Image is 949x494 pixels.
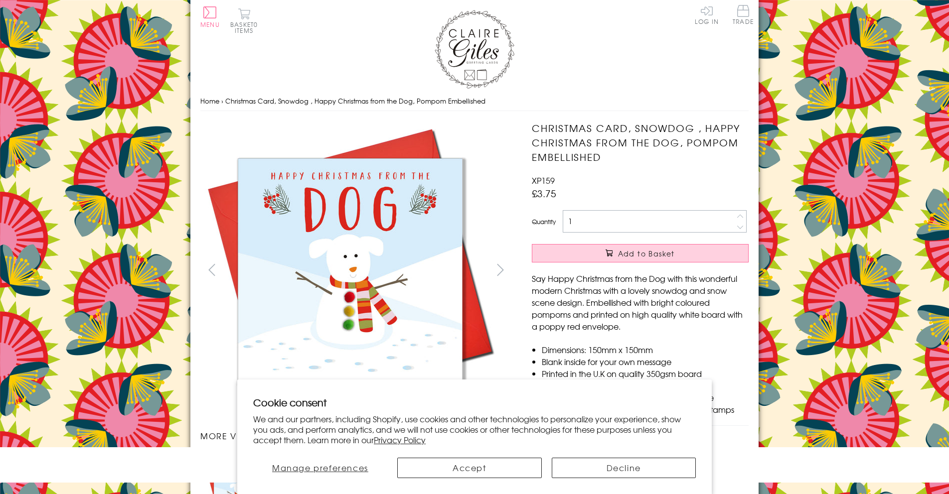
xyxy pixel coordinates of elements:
[733,5,754,26] a: Trade
[695,5,719,24] a: Log In
[272,462,368,474] span: Manage preferences
[200,20,220,29] span: Menu
[397,458,542,478] button: Accept
[532,217,556,226] label: Quantity
[200,258,223,281] button: prev
[253,414,696,445] p: We and our partners, including Shopify, use cookies and other technologies to personalize your ex...
[542,344,749,356] li: Dimensions: 150mm x 150mm
[532,244,749,262] button: Add to Basket
[374,434,426,446] a: Privacy Policy
[512,121,811,419] img: Christmas Card, Snowdog , Happy Christmas from the Dog, Pompom Embellished
[532,272,749,332] p: Say Happy Christmas from the Dog with this wonderful modern Christmas with a lovely snowdog and s...
[532,121,749,164] h1: Christmas Card, Snowdog , Happy Christmas from the Dog, Pompom Embellished
[200,96,219,106] a: Home
[532,174,555,186] span: XP159
[221,96,223,106] span: ›
[230,8,258,33] button: Basket0 items
[489,258,512,281] button: next
[532,186,556,200] span: £3.75
[225,96,485,106] span: Christmas Card, Snowdog , Happy Christmas from the Dog, Pompom Embellished
[253,395,696,409] h2: Cookie consent
[552,458,696,478] button: Decline
[542,356,749,368] li: Blank inside for your own message
[200,6,220,27] button: Menu
[200,91,749,112] nav: breadcrumbs
[542,368,749,379] li: Printed in the U.K on quality 350gsm board
[200,121,499,420] img: Christmas Card, Snowdog , Happy Christmas from the Dog, Pompom Embellished
[733,5,754,24] span: Trade
[200,430,512,442] h3: More views
[435,10,514,89] img: Claire Giles Greetings Cards
[618,248,675,258] span: Add to Basket
[235,20,258,35] span: 0 items
[253,458,387,478] button: Manage preferences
